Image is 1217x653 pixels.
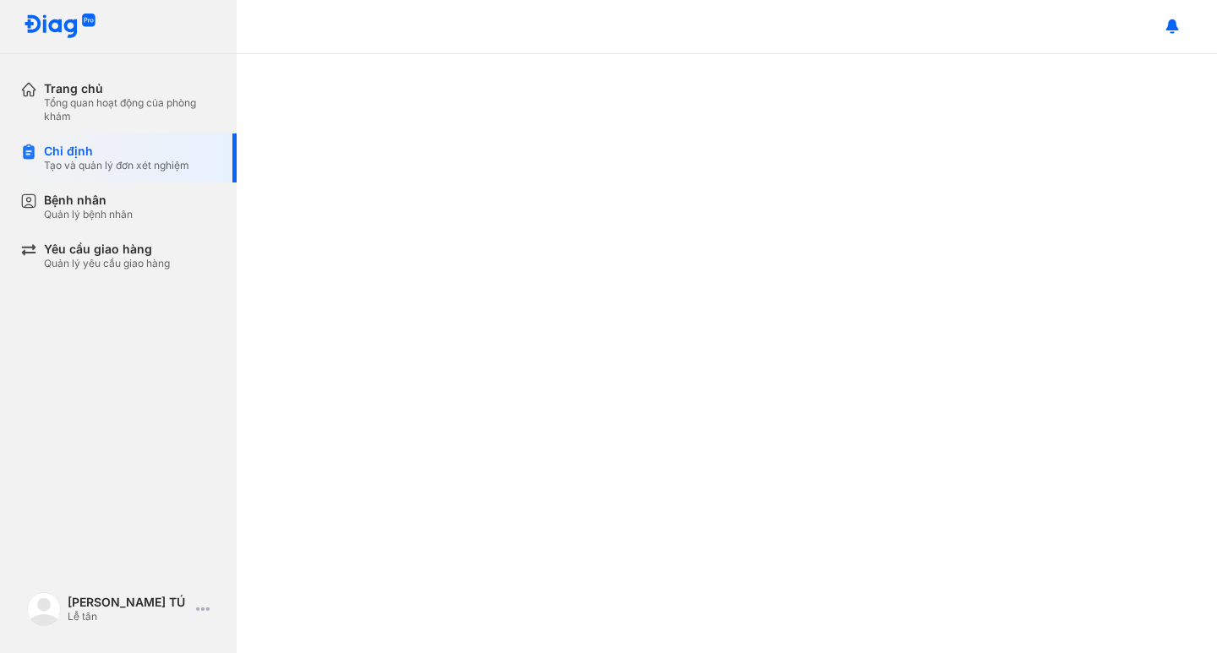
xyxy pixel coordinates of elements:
[68,595,189,610] div: [PERSON_NAME] TÚ
[44,144,189,159] div: Chỉ định
[27,592,61,626] img: logo
[44,96,216,123] div: Tổng quan hoạt động của phòng khám
[44,193,133,208] div: Bệnh nhân
[68,610,189,623] div: Lễ tân
[44,81,216,96] div: Trang chủ
[24,14,96,40] img: logo
[44,242,170,257] div: Yêu cầu giao hàng
[44,208,133,221] div: Quản lý bệnh nhân
[44,257,170,270] div: Quản lý yêu cầu giao hàng
[44,159,189,172] div: Tạo và quản lý đơn xét nghiệm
